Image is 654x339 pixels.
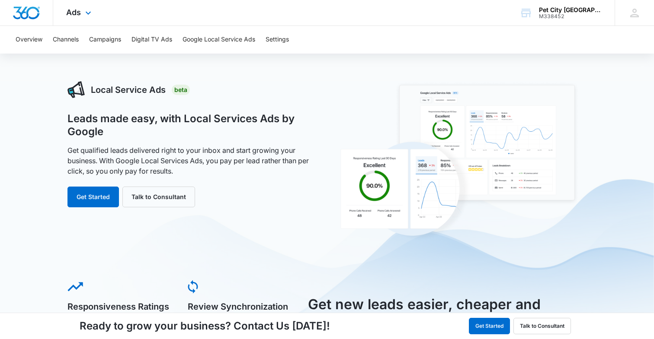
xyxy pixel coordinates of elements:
button: Overview [16,26,42,54]
h3: Get new leads easier, cheaper and faster than traditional advertising [308,294,551,336]
div: account id [539,13,602,19]
button: Settings [266,26,289,54]
button: Campaigns [89,26,121,54]
span: Ads [66,8,81,17]
button: Talk to Consultant [513,318,571,334]
div: account name [539,6,602,13]
div: Beta [172,85,190,95]
button: Get Started [67,187,119,207]
button: Channels [53,26,79,54]
button: Google Local Service Ads [183,26,255,54]
h5: Responsiveness Ratings [67,302,176,311]
button: Digital TV Ads [131,26,172,54]
h4: Ready to grow your business? Contact Us [DATE]! [80,318,330,334]
h5: Review Synchronization [188,302,296,311]
h1: Leads made easy, with Local Services Ads by Google [67,112,317,138]
button: Get Started [469,318,510,334]
p: Get qualified leads delivered right to your inbox and start growing your business. With Google Lo... [67,145,317,176]
button: Talk to Consultant [122,187,195,207]
h3: Local Service Ads [91,83,166,96]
